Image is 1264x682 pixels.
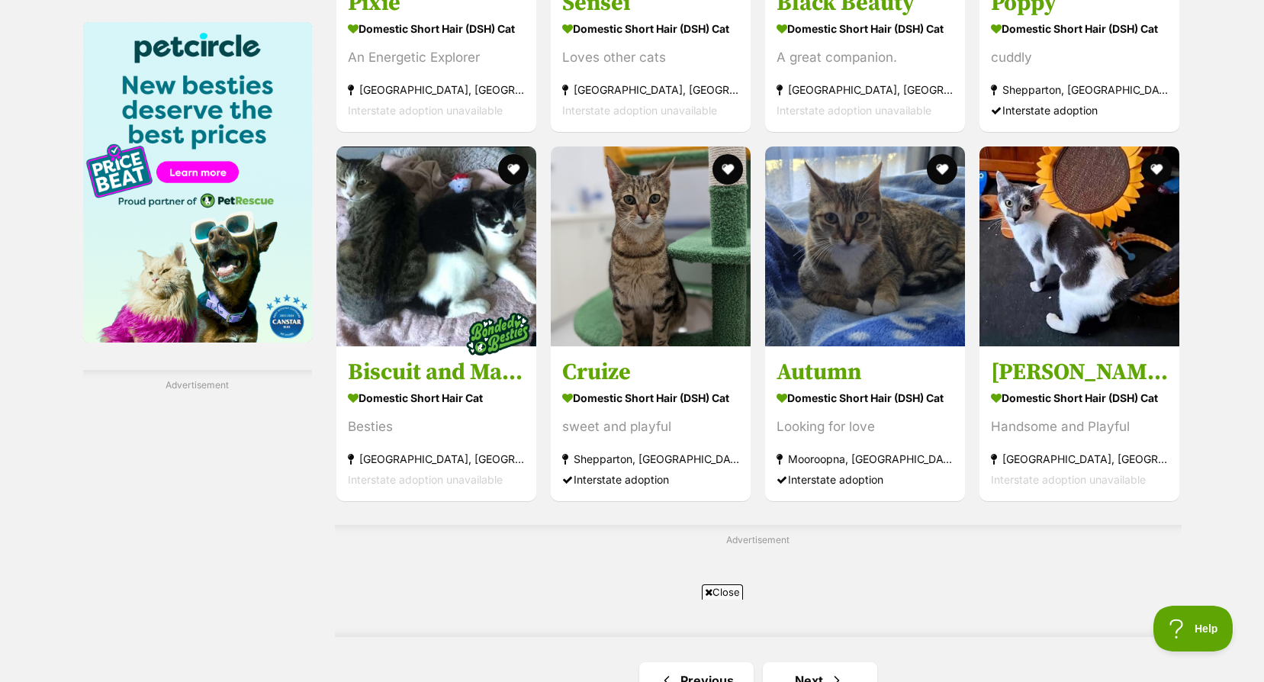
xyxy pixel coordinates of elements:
[481,553,1036,622] iframe: Advertisement
[702,584,743,600] span: Close
[348,386,525,408] strong: Domestic Short Hair Cat
[777,79,954,100] strong: [GEOGRAPHIC_DATA], [GEOGRAPHIC_DATA]
[991,448,1168,468] strong: [GEOGRAPHIC_DATA], [GEOGRAPHIC_DATA]
[562,416,739,436] div: sweet and playful
[777,416,954,436] div: Looking for love
[777,448,954,468] strong: Mooroopna, [GEOGRAPHIC_DATA]
[348,18,525,40] strong: Domestic Short Hair (DSH) Cat
[348,47,525,68] div: An Energetic Explorer
[348,357,525,386] h3: Biscuit and Marble
[562,468,739,489] div: Interstate adoption
[991,100,1168,121] div: Interstate adoption
[991,386,1168,408] strong: Domestic Short Hair (DSH) Cat
[336,346,536,500] a: Biscuit and Marble Domestic Short Hair Cat Besties [GEOGRAPHIC_DATA], [GEOGRAPHIC_DATA] Interstat...
[991,416,1168,436] div: Handsome and Playful
[562,18,739,40] strong: Domestic Short Hair (DSH) Cat
[1142,154,1172,185] button: favourite
[336,146,536,346] img: Biscuit and Marble - Domestic Short Hair Cat
[991,47,1168,68] div: cuddly
[777,47,954,68] div: A great companion.
[979,346,1179,500] a: [PERSON_NAME] Domestic Short Hair (DSH) Cat Handsome and Playful [GEOGRAPHIC_DATA], [GEOGRAPHIC_D...
[991,357,1168,386] h3: [PERSON_NAME]
[348,104,503,117] span: Interstate adoption unavailable
[777,104,931,117] span: Interstate adoption unavailable
[562,47,739,68] div: Loves other cats
[927,154,957,185] button: favourite
[348,416,525,436] div: Besties
[777,18,954,40] strong: Domestic Short Hair (DSH) Cat
[355,606,910,674] iframe: Advertisement
[765,146,965,346] img: Autumn - Domestic Short Hair (DSH) Cat
[991,472,1146,485] span: Interstate adoption unavailable
[551,146,751,346] img: Cruize - Domestic Short Hair (DSH) Cat
[83,22,312,343] img: Pet Circle promo banner
[460,295,536,372] img: bonded besties
[562,104,717,117] span: Interstate adoption unavailable
[498,154,529,185] button: favourite
[979,146,1179,346] img: Conrad - Domestic Short Hair (DSH) Cat
[348,79,525,100] strong: [GEOGRAPHIC_DATA], [GEOGRAPHIC_DATA]
[991,79,1168,100] strong: Shepparton, [GEOGRAPHIC_DATA]
[562,357,739,386] h3: Cruize
[777,468,954,489] div: Interstate adoption
[562,448,739,468] strong: Shepparton, [GEOGRAPHIC_DATA]
[348,472,503,485] span: Interstate adoption unavailable
[335,525,1182,637] div: Advertisement
[765,346,965,500] a: Autumn Domestic Short Hair (DSH) Cat Looking for love Mooroopna, [GEOGRAPHIC_DATA] Interstate ado...
[1153,606,1233,651] iframe: Help Scout Beacon - Open
[551,346,751,500] a: Cruize Domestic Short Hair (DSH) Cat sweet and playful Shepparton, [GEOGRAPHIC_DATA] Interstate a...
[562,79,739,100] strong: [GEOGRAPHIC_DATA], [GEOGRAPHIC_DATA]
[991,18,1168,40] strong: Domestic Short Hair (DSH) Cat
[348,448,525,468] strong: [GEOGRAPHIC_DATA], [GEOGRAPHIC_DATA]
[562,386,739,408] strong: Domestic Short Hair (DSH) Cat
[777,357,954,386] h3: Autumn
[777,386,954,408] strong: Domestic Short Hair (DSH) Cat
[712,154,743,185] button: favourite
